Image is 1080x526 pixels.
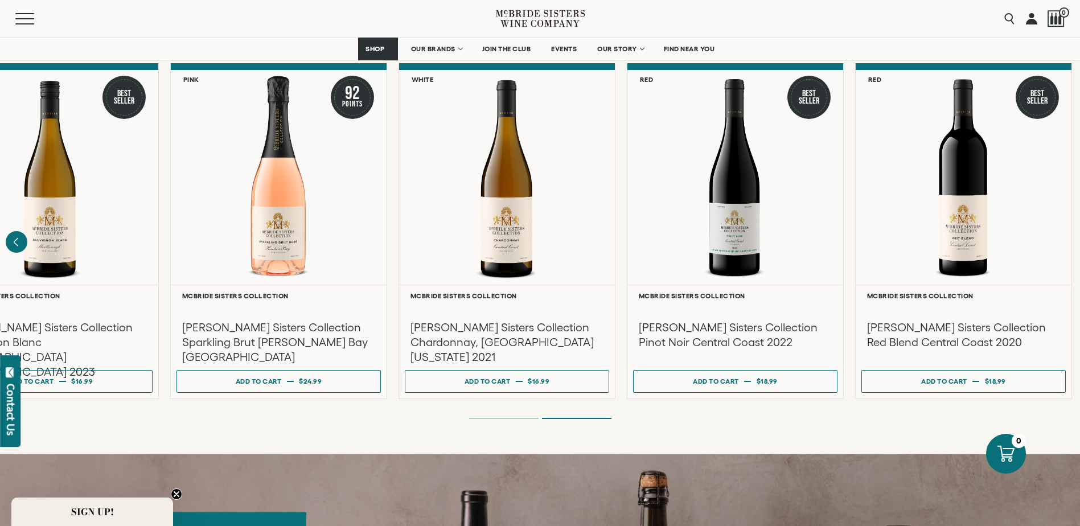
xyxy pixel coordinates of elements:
div: SIGN UP!Close teaser [11,498,173,526]
div: Add to cart [465,373,511,389]
span: OUR STORY [597,45,637,53]
span: 0 [1059,7,1069,18]
div: Add to cart [8,373,54,389]
h3: [PERSON_NAME] Sisters Collection Chardonnay, [GEOGRAPHIC_DATA][US_STATE] 2021 [410,320,603,364]
span: $16.99 [528,377,549,385]
h3: [PERSON_NAME] Sisters Collection Sparkling Brut [PERSON_NAME] Bay [GEOGRAPHIC_DATA] [182,320,375,364]
h6: Red [640,76,654,83]
span: OUR BRANDS [411,45,455,53]
span: $24.99 [299,377,322,385]
a: OUR BRANDS [404,38,469,60]
a: JOIN THE CLUB [475,38,539,60]
h6: McBride Sisters Collection [867,292,1060,299]
h6: Red [868,76,882,83]
div: Add to cart [921,373,967,389]
div: Contact Us [5,384,17,435]
h6: White [412,76,434,83]
span: EVENTS [551,45,577,53]
div: Add to cart [693,373,739,389]
a: FIND NEAR YOU [656,38,722,60]
button: Close teaser [171,488,182,500]
span: SIGN UP! [71,505,114,519]
button: Previous [6,231,27,253]
h3: [PERSON_NAME] Sisters Collection Pinot Noir Central Coast 2022 [639,320,832,350]
span: SHOP [366,45,385,53]
span: $16.99 [71,377,93,385]
h6: McBride Sisters Collection [639,292,832,299]
a: EVENTS [544,38,584,60]
span: FIND NEAR YOU [664,45,715,53]
span: JOIN THE CLUB [482,45,531,53]
li: Page dot 2 [542,418,611,419]
a: SHOP [358,38,398,60]
h6: Pink [183,76,199,83]
span: $18.99 [985,377,1006,385]
h6: McBride Sisters Collection [410,292,603,299]
div: Add to cart [236,373,282,389]
h6: McBride Sisters Collection [182,292,375,299]
a: OUR STORY [590,38,651,60]
h3: [PERSON_NAME] Sisters Collection Red Blend Central Coast 2020 [867,320,1060,350]
li: Page dot 1 [469,418,539,419]
span: $18.99 [757,377,778,385]
div: 0 [1012,434,1026,448]
button: Add to cart $18.99 [861,370,1066,393]
a: Red Best Seller McBride Sisters Collection Red Blend Central Coast McBride Sisters Collection [PE... [855,63,1072,399]
button: Mobile Menu Trigger [15,13,56,24]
